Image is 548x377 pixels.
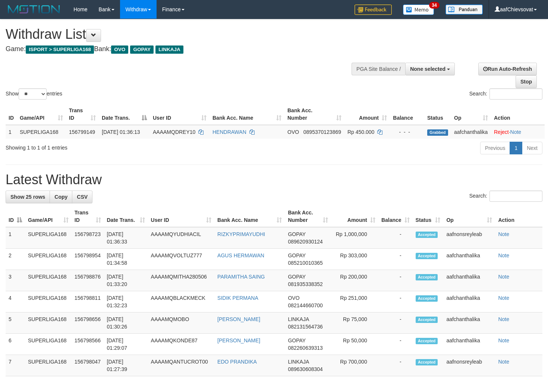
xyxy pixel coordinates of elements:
[210,104,284,125] th: Bank Acc. Name: activate to sort column ascending
[217,231,265,237] a: RIZKYPRIMAYUDHI
[331,206,378,227] th: Amount: activate to sort column ascending
[6,141,223,151] div: Showing 1 to 1 of 1 entries
[104,227,148,249] td: [DATE] 01:36:33
[19,88,47,100] select: Showentries
[25,206,72,227] th: Game/API: activate to sort column ascending
[489,191,542,202] input: Search:
[288,345,322,351] span: Copy 082260639313 to clipboard
[217,295,258,301] a: SIDIK PERMANA
[288,295,299,301] span: OVO
[480,142,510,154] a: Previous
[72,206,104,227] th: Trans ID: activate to sort column ascending
[416,338,438,344] span: Accepted
[331,291,378,312] td: Rp 251,000
[331,334,378,355] td: Rp 50,000
[104,291,148,312] td: [DATE] 01:32:23
[6,27,358,42] h1: Withdraw List
[6,206,25,227] th: ID: activate to sort column descending
[25,270,72,291] td: SUPERLIGA168
[331,312,378,334] td: Rp 75,000
[347,129,374,135] span: Rp 450.000
[443,249,495,270] td: aafchanthalika
[25,227,72,249] td: SUPERLIGA168
[378,227,413,249] td: -
[393,128,421,136] div: - - -
[478,63,537,75] a: Run Auto-Refresh
[443,270,495,291] td: aafchanthalika
[378,206,413,227] th: Balance: activate to sort column ascending
[443,227,495,249] td: aafnonsreyleab
[498,252,509,258] a: Note
[72,191,92,203] a: CSV
[288,239,322,245] span: Copy 089620930124 to clipboard
[469,191,542,202] label: Search:
[495,206,542,227] th: Action
[217,316,260,322] a: [PERSON_NAME]
[17,125,66,139] td: SUPERLIGA168
[6,355,25,376] td: 7
[6,172,542,187] h1: Latest Withdraw
[148,334,215,355] td: AAAAMQKONDE87
[288,260,322,266] span: Copy 085210010365 to clipboard
[498,295,509,301] a: Note
[288,281,322,287] span: Copy 081935338352 to clipboard
[25,355,72,376] td: SUPERLIGA168
[72,355,104,376] td: 156798047
[378,270,413,291] td: -
[355,4,392,15] img: Feedback.jpg
[403,4,434,15] img: Button%20Memo.svg
[6,312,25,334] td: 5
[104,270,148,291] td: [DATE] 01:33:20
[410,66,445,72] span: None selected
[148,355,215,376] td: AAAAMQANTUCROT00
[516,75,537,88] a: Stop
[54,194,67,200] span: Copy
[6,191,50,203] a: Show 25 rows
[212,129,246,135] a: HENDRAWAN
[510,142,522,154] a: 1
[72,312,104,334] td: 156798656
[130,45,154,54] span: GOPAY
[390,104,424,125] th: Balance
[344,104,390,125] th: Amount: activate to sort column ascending
[72,227,104,249] td: 156798723
[150,104,210,125] th: User ID: activate to sort column ascending
[443,312,495,334] td: aafchanthalika
[303,129,341,135] span: Copy 0895370123869 to clipboard
[498,359,509,365] a: Note
[494,129,509,135] a: Reject
[72,270,104,291] td: 156798876
[155,45,183,54] span: LINKAJA
[284,104,344,125] th: Bank Acc. Number: activate to sort column ascending
[6,104,17,125] th: ID
[510,129,522,135] a: Note
[69,129,95,135] span: 156799149
[72,249,104,270] td: 156798954
[6,88,62,100] label: Show entries
[50,191,72,203] a: Copy
[285,206,331,227] th: Bank Acc. Number: activate to sort column ascending
[424,104,451,125] th: Status
[25,249,72,270] td: SUPERLIGA168
[6,45,358,53] h4: Game: Bank:
[288,302,322,308] span: Copy 082144660700 to clipboard
[148,249,215,270] td: AAAAMQVOLTUZ777
[429,2,439,9] span: 34
[288,337,305,343] span: GOPAY
[498,316,509,322] a: Note
[378,334,413,355] td: -
[288,366,322,372] span: Copy 089630608304 to clipboard
[66,104,99,125] th: Trans ID: activate to sort column ascending
[6,270,25,291] td: 3
[331,249,378,270] td: Rp 303,000
[17,104,66,125] th: Game/API: activate to sort column ascending
[413,206,444,227] th: Status: activate to sort column ascending
[214,206,285,227] th: Bank Acc. Name: activate to sort column ascending
[288,316,309,322] span: LINKAJA
[6,249,25,270] td: 2
[104,206,148,227] th: Date Trans.: activate to sort column ascending
[443,355,495,376] td: aafnonsreyleab
[72,334,104,355] td: 156798566
[491,125,545,139] td: ·
[451,104,491,125] th: Op: activate to sort column ascending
